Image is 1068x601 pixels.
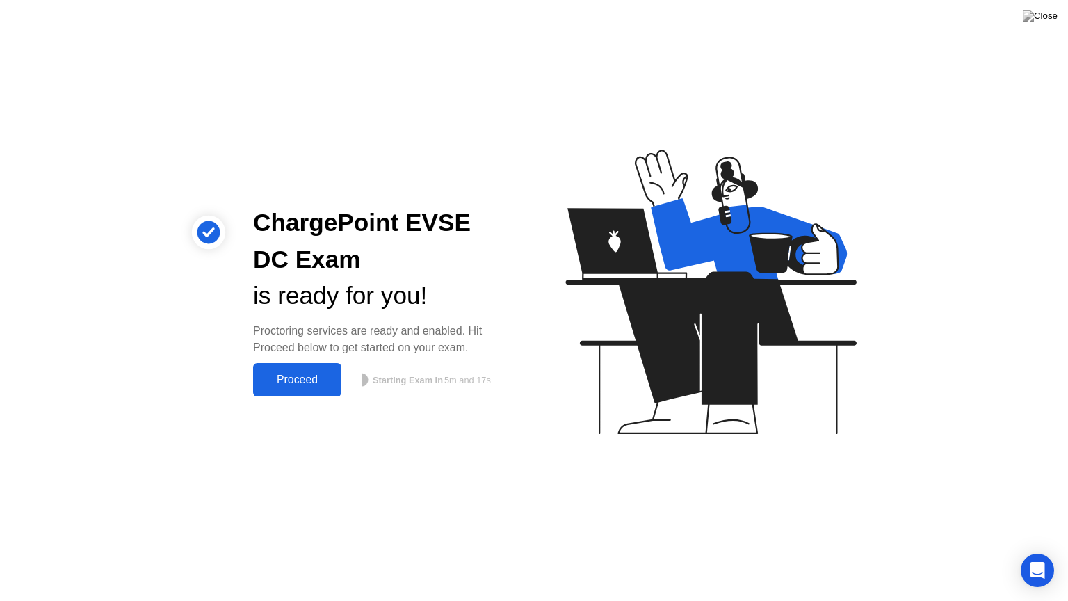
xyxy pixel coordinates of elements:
img: Close [1023,10,1058,22]
div: ChargePoint EVSE DC Exam [253,205,512,278]
button: Proceed [253,363,341,396]
div: Proctoring services are ready and enabled. Hit Proceed below to get started on your exam. [253,323,512,356]
button: Starting Exam in5m and 17s [348,367,512,393]
div: is ready for you! [253,278,512,314]
div: Proceed [257,374,337,386]
div: Open Intercom Messenger [1021,554,1054,587]
span: 5m and 17s [444,375,491,385]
